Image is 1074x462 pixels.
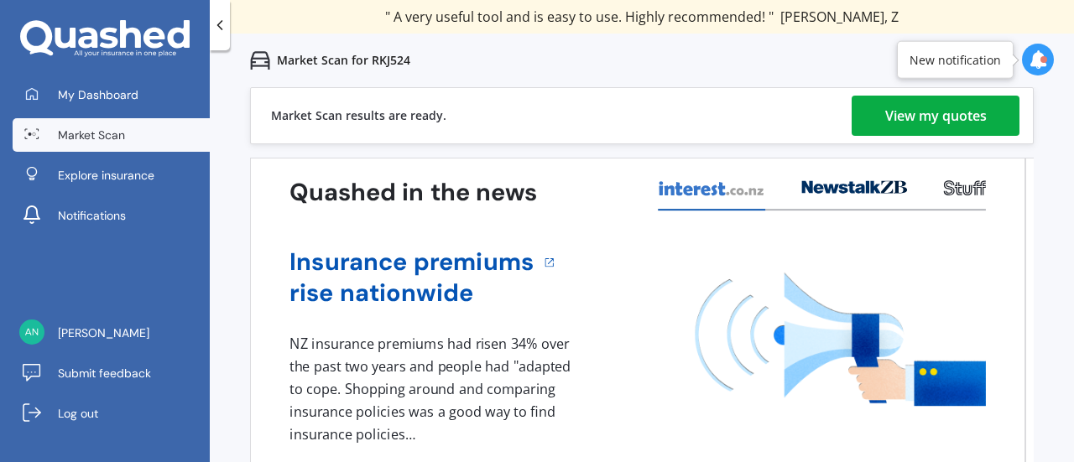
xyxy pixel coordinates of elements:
span: Notifications [58,207,126,224]
span: [PERSON_NAME] [58,324,149,341]
img: ef1a52cc7604c1ae7b4775a7b6b38f00 [19,319,44,345]
span: Explore insurance [58,167,154,184]
div: New notification [910,51,1001,68]
div: Market Scan results are ready. [271,88,446,143]
span: Market Scan [58,127,125,143]
a: View my quotes [852,96,1019,136]
a: Insurance premiums [289,247,534,278]
img: media image [695,273,986,406]
a: My Dashboard [13,78,210,112]
div: NZ insurance premiums had risen 34% over the past two years and people had "adapted to cope. Shop... [289,333,576,445]
img: car.f15378c7a67c060ca3f3.svg [250,50,270,70]
a: Explore insurance [13,158,210,192]
h3: Quashed in the news [289,177,537,208]
a: rise nationwide [289,278,534,309]
div: View my quotes [885,96,987,136]
a: Notifications [13,199,210,232]
p: Market Scan for RKJ524 [277,52,410,69]
a: Submit feedback [13,356,210,390]
span: Log out [58,405,98,422]
span: Submit feedback [58,365,151,382]
a: Log out [13,397,210,430]
a: Market Scan [13,118,210,152]
a: [PERSON_NAME] [13,316,210,350]
span: My Dashboard [58,86,138,103]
